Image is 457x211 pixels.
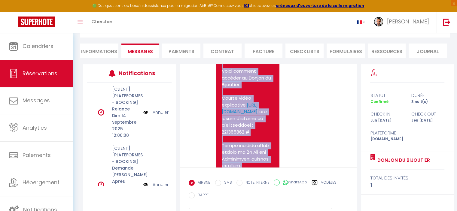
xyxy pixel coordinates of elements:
[387,18,429,25] span: [PERSON_NAME]
[128,48,153,55] span: Messages
[366,118,407,123] div: Lun [DATE]
[153,109,169,116] a: Annuler
[245,44,283,58] li: Facture
[407,92,449,99] div: durée
[119,66,154,80] h3: Notifications
[375,157,430,164] a: Donjon du Bijoutier
[244,3,249,8] a: ICI
[285,44,324,58] li: CHECKLISTS
[162,44,200,58] li: Paiements
[112,145,139,198] p: [CLIENT] [PLATEFORMES - BOOKING] Demande [PERSON_NAME] Après Checkout Plateforme
[370,182,444,189] div: 1
[370,99,388,104] span: Confirmé
[143,109,148,116] img: NO IMAGE
[374,17,383,26] img: ...
[203,44,242,58] li: Contrat
[366,110,407,118] div: check in
[92,18,112,25] span: Chercher
[80,44,118,58] li: Informations
[370,12,437,33] a: ... [PERSON_NAME]
[321,180,337,187] label: Modèles
[407,99,449,105] div: 3 nuit(s)
[280,179,307,186] label: WhatsApp
[409,44,447,58] li: Journal
[112,112,139,139] p: Dim 14 Septembre 2025 12:00:00
[18,17,55,27] img: Super Booking
[23,70,57,77] span: Réservations
[195,180,211,186] label: AIRBNB
[23,151,51,159] span: Paiements
[443,18,450,26] img: logout
[276,3,364,8] a: créneaux d'ouverture de la salle migration
[195,192,210,199] label: RAPPEL
[23,179,59,186] span: Hébergement
[407,118,449,123] div: Jeu [DATE]
[366,136,407,142] div: [DOMAIN_NAME]
[366,129,407,137] div: Plateforme
[23,124,47,131] span: Analytics
[112,86,139,112] p: [CLIENT] [PLATEFORMES - BOOKING] Relance
[222,102,258,115] a: [URL][DOMAIN_NAME]
[366,92,407,99] div: statut
[368,44,406,58] li: Ressources
[143,181,148,188] img: NO IMAGE
[153,181,169,188] a: Annuler
[327,44,365,58] li: FORMULAIRES
[87,12,117,33] a: Chercher
[242,180,269,186] label: NOTE INTERNE
[23,42,53,50] span: Calendriers
[23,97,50,104] span: Messages
[5,2,23,20] button: Ouvrir le widget de chat LiveChat
[370,174,444,182] div: total des invités
[221,180,232,186] label: SMS
[407,110,449,118] div: check out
